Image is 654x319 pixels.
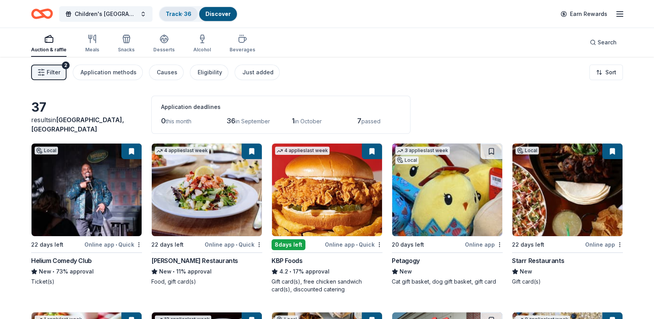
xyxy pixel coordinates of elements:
[159,6,238,22] button: Track· 36Discover
[159,267,172,276] span: New
[392,256,420,265] div: Petagogy
[605,68,616,77] span: Sort
[465,240,503,249] div: Online app
[272,143,382,293] a: Image for KBP Foods4 applieslast week8days leftOnline app•QuickKBP Foods4.2•17% approvalGift card...
[512,144,622,236] img: Image for Starr Restaurants
[325,240,382,249] div: Online app Quick
[198,68,222,77] div: Eligibility
[75,9,137,19] span: Children's [GEOGRAPHIC_DATA] (CHOP) Buddy Walk and Family Fun Day
[272,239,305,250] div: 8 days left
[357,117,361,125] span: 7
[151,240,184,249] div: 22 days left
[190,65,228,80] button: Eligibility
[62,61,70,69] div: 2
[279,267,288,276] span: 4.2
[39,267,51,276] span: New
[151,256,238,265] div: [PERSON_NAME] Restaurants
[226,117,235,125] span: 36
[151,278,262,286] div: Food, gift card(s)
[585,240,623,249] div: Online app
[116,242,117,248] span: •
[161,102,401,112] div: Application deadlines
[31,100,142,115] div: 37
[515,147,539,154] div: Local
[205,240,262,249] div: Online app Quick
[193,31,211,57] button: Alcohol
[85,47,99,53] div: Meals
[584,35,623,50] button: Search
[205,11,231,17] a: Discover
[31,115,142,134] div: results
[31,5,53,23] a: Home
[31,240,63,249] div: 22 days left
[392,278,503,286] div: Cat gift basket, dog gift basket, gift card
[589,65,623,80] button: Sort
[193,47,211,53] div: Alcohol
[289,268,291,275] span: •
[31,256,92,265] div: Helium Comedy Club
[512,256,564,265] div: Starr Restaurants
[395,156,419,164] div: Local
[173,268,175,275] span: •
[81,68,137,77] div: Application methods
[31,47,67,53] div: Auction & raffle
[31,267,142,276] div: 73% approval
[356,242,358,248] span: •
[157,68,177,77] div: Causes
[392,143,503,286] a: Image for Petagogy3 applieslast weekLocal20 days leftOnline appPetagogyNewCat gift basket, dog gi...
[512,240,544,249] div: 22 days left
[152,144,262,236] img: Image for Cameron Mitchell Restaurants
[520,267,532,276] span: New
[272,144,382,236] img: Image for KBP Foods
[292,117,295,125] span: 1
[598,38,617,47] span: Search
[118,47,135,53] div: Snacks
[73,65,143,80] button: Application methods
[236,242,237,248] span: •
[361,118,380,124] span: passed
[230,47,255,53] div: Beverages
[166,11,191,17] a: Track· 36
[272,256,302,265] div: KBP Foods
[151,267,262,276] div: 11% approval
[395,147,450,155] div: 3 applies last week
[512,143,623,286] a: Image for Starr RestaurantsLocal22 days leftOnline appStarr RestaurantsNewGift card(s)
[31,278,142,286] div: Ticket(s)
[118,31,135,57] button: Snacks
[556,7,612,21] a: Earn Rewards
[235,65,280,80] button: Just added
[230,31,255,57] button: Beverages
[31,116,124,133] span: [GEOGRAPHIC_DATA], [GEOGRAPHIC_DATA]
[84,240,142,249] div: Online app Quick
[400,267,412,276] span: New
[392,240,424,249] div: 20 days left
[31,65,67,80] button: Filter2
[512,278,623,286] div: Gift card(s)
[235,118,270,124] span: in September
[166,118,191,124] span: this month
[295,118,322,124] span: in October
[47,68,60,77] span: Filter
[53,268,54,275] span: •
[275,147,330,155] div: 4 applies last week
[35,147,58,154] div: Local
[153,47,175,53] div: Desserts
[31,31,67,57] button: Auction & raffle
[85,31,99,57] button: Meals
[242,68,274,77] div: Just added
[155,147,209,155] div: 4 applies last week
[151,143,262,286] a: Image for Cameron Mitchell Restaurants4 applieslast week22 days leftOnline app•Quick[PERSON_NAME]...
[59,6,153,22] button: Children's [GEOGRAPHIC_DATA] (CHOP) Buddy Walk and Family Fun Day
[31,143,142,286] a: Image for Helium Comedy ClubLocal22 days leftOnline app•QuickHelium Comedy ClubNew•73% approvalTi...
[32,144,142,236] img: Image for Helium Comedy Club
[31,116,124,133] span: in
[272,278,382,293] div: Gift card(s), free chicken sandwich card(s), discounted catering
[392,144,502,236] img: Image for Petagogy
[161,117,166,125] span: 0
[153,31,175,57] button: Desserts
[272,267,382,276] div: 17% approval
[149,65,184,80] button: Causes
